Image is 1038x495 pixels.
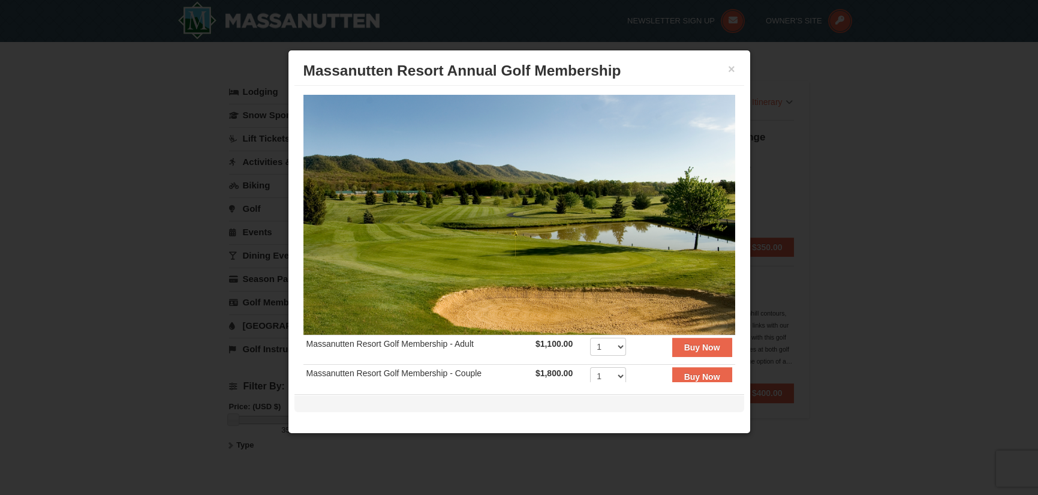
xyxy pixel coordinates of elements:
[672,338,732,357] button: Buy Now
[728,63,735,75] button: ×
[672,367,732,386] button: Buy Now
[303,364,532,394] td: Massanutten Resort Golf Membership - Couple
[303,335,532,364] td: Massanutten Resort Golf Membership - Adult
[684,343,720,352] strong: Buy Now
[684,372,720,382] strong: Buy Now
[303,62,735,80] h3: Massanutten Resort Annual Golf Membership
[535,368,573,378] strong: $1,800.00
[535,339,573,349] strong: $1,100.00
